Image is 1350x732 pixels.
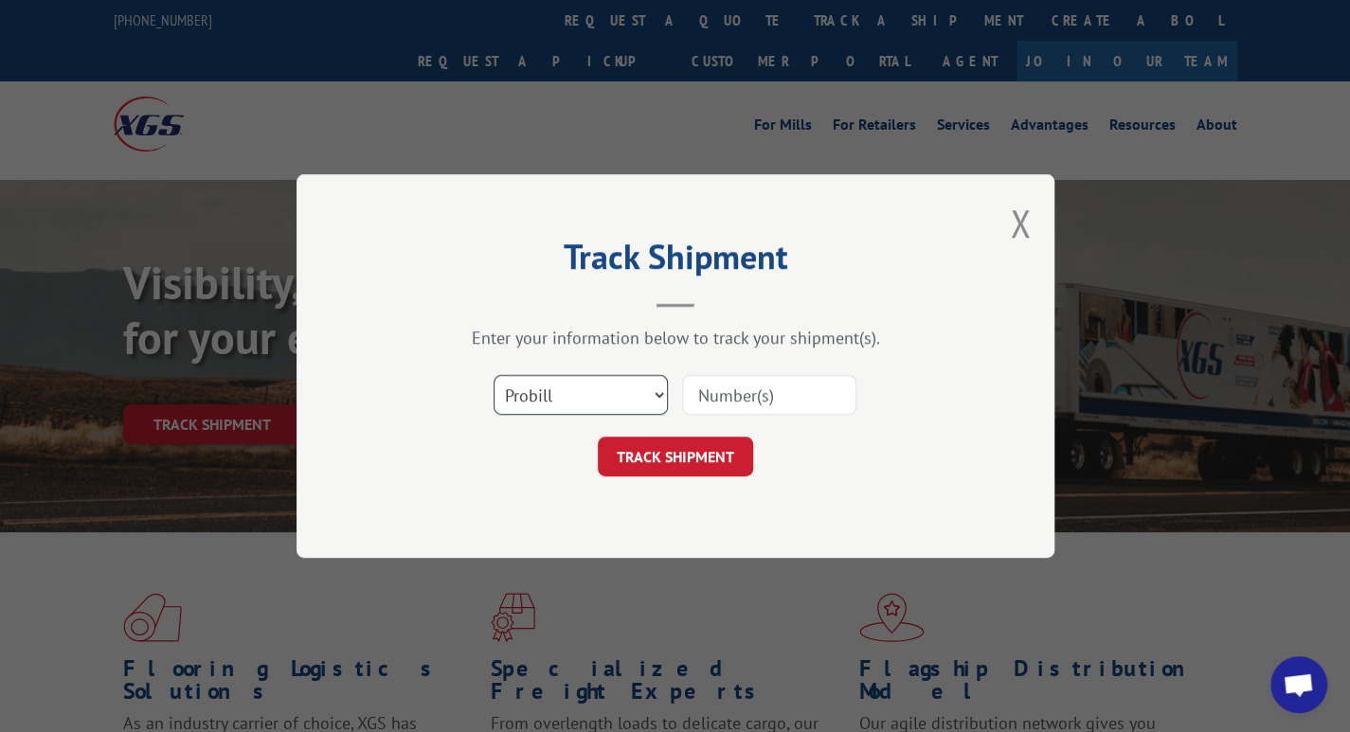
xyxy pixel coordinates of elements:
div: Enter your information below to track your shipment(s). [391,327,960,348]
h2: Track Shipment [391,243,960,279]
div: Open chat [1270,656,1327,713]
button: Close modal [1010,198,1031,248]
input: Number(s) [682,375,856,415]
button: TRACK SHIPMENT [598,437,753,476]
